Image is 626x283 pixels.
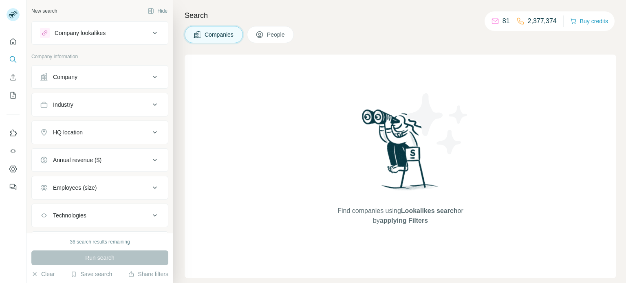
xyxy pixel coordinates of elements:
[205,31,234,39] span: Companies
[7,144,20,158] button: Use Surfe API
[7,70,20,85] button: Enrich CSV
[401,87,474,160] img: Surfe Illustration - Stars
[32,95,168,114] button: Industry
[528,16,557,26] p: 2,377,374
[32,67,168,87] button: Company
[380,217,428,224] span: applying Filters
[53,128,83,136] div: HQ location
[31,53,168,60] p: Company information
[31,7,57,15] div: New search
[71,270,112,278] button: Save search
[267,31,286,39] span: People
[53,156,101,164] div: Annual revenue ($)
[335,206,465,226] span: Find companies using or by
[7,180,20,194] button: Feedback
[31,270,55,278] button: Clear
[358,107,443,198] img: Surfe Illustration - Woman searching with binoculars
[570,15,608,27] button: Buy credits
[401,207,458,214] span: Lookalikes search
[185,10,616,21] h4: Search
[55,29,106,37] div: Company lookalikes
[128,270,168,278] button: Share filters
[53,184,97,192] div: Employees (size)
[32,23,168,43] button: Company lookalikes
[503,16,510,26] p: 81
[32,123,168,142] button: HQ location
[32,178,168,197] button: Employees (size)
[53,101,73,109] div: Industry
[7,162,20,176] button: Dashboard
[53,73,77,81] div: Company
[7,52,20,67] button: Search
[142,5,173,17] button: Hide
[7,34,20,49] button: Quick start
[32,150,168,170] button: Annual revenue ($)
[7,88,20,103] button: My lists
[7,126,20,140] button: Use Surfe on LinkedIn
[32,206,168,225] button: Technologies
[53,211,86,219] div: Technologies
[70,238,130,246] div: 36 search results remaining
